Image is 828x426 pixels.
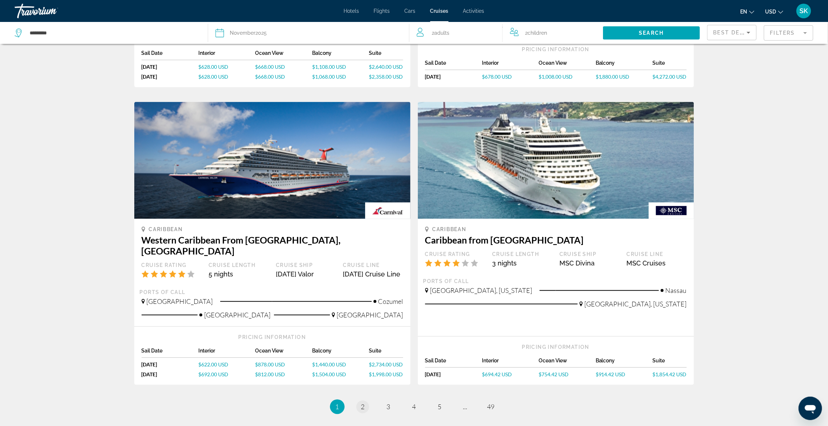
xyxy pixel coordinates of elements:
div: Ports of call [423,278,689,285]
a: $694.42 USD [482,372,539,378]
div: Sail Date [425,60,482,70]
iframe: Button to launch messaging window [799,397,822,420]
span: Nassau [666,287,687,295]
div: Balcony [596,60,653,70]
span: 5 [438,403,442,411]
div: [DATE] Cruise Line [343,271,403,278]
button: Change currency [765,6,783,17]
mat-select: Sort by [713,28,750,37]
span: [GEOGRAPHIC_DATA] [204,311,270,319]
a: $878.00 USD [255,362,312,368]
a: Hotels [344,8,359,14]
a: Activities [463,8,484,14]
span: [GEOGRAPHIC_DATA], [US_STATE] [585,300,687,308]
div: Interior [482,60,539,70]
span: ... [463,403,468,411]
span: $2,358.00 USD [369,74,403,80]
a: $2,640.00 USD [369,64,403,70]
div: [DATE] [142,362,199,368]
div: Balcony [312,50,369,60]
a: $692.00 USD [198,372,255,378]
span: Adults [435,30,450,36]
div: [DATE] Valor [276,271,336,278]
a: $4,272.00 USD [653,74,687,80]
span: $622.00 USD [198,362,228,368]
div: Cruise Ship [559,251,619,258]
img: 1716548519.jpg [134,102,411,219]
div: Cruise Length [209,262,269,269]
span: $812.00 USD [255,372,285,378]
button: User Menu [794,3,813,19]
span: 2 [432,28,450,38]
button: November2025 [216,22,401,44]
span: $878.00 USD [255,362,285,368]
div: Sail Date [425,358,482,368]
a: $1,998.00 USD [369,372,403,378]
span: [GEOGRAPHIC_DATA] [337,311,403,319]
div: [DATE] [142,64,199,70]
a: $1,008.00 USD [539,74,596,80]
span: Search [639,30,664,36]
a: $1,108.00 USD [312,64,369,70]
span: $1,440.00 USD [312,362,346,368]
div: 3 nights [492,260,552,267]
button: Change language [741,6,754,17]
span: $754.42 USD [539,372,569,378]
img: msccruise.gif [649,203,694,219]
span: $628.00 USD [198,74,228,80]
img: carnival.gif [365,203,410,219]
span: USD [765,9,776,15]
a: Flights [374,8,390,14]
div: Suite [653,358,687,368]
div: Ports of call [140,289,405,296]
div: Balcony [312,348,369,358]
div: 5 nights [209,271,269,278]
a: $1,504.00 USD [312,372,369,378]
div: Cruise Ship [276,262,336,269]
div: Balcony [596,358,653,368]
div: MSC Divina [559,260,619,267]
div: Suite [369,50,403,60]
div: Suite [653,60,687,70]
a: $812.00 USD [255,372,312,378]
a: Cars [405,8,416,14]
span: Caribbean [149,227,183,233]
div: Ocean View [539,358,596,368]
button: Filter [764,25,813,41]
div: Sail Date [142,50,199,60]
span: $1,504.00 USD [312,372,346,378]
div: [DATE] [142,74,199,80]
div: Ocean View [539,60,596,70]
div: Pricing Information [425,46,687,53]
span: 1 [336,403,339,411]
span: 49 [487,403,495,411]
div: [DATE] [425,74,482,80]
div: Cruise Line [343,262,403,269]
span: $692.00 USD [198,372,228,378]
h3: Western Caribbean From [GEOGRAPHIC_DATA], [GEOGRAPHIC_DATA] [142,235,403,257]
a: $754.42 USD [539,372,596,378]
span: $1,068.00 USD [312,74,346,80]
span: 4 [412,403,416,411]
img: 1610367409.jpg [418,102,694,219]
div: Interior [198,50,255,60]
a: $622.00 USD [198,362,255,368]
span: Caribbean [432,227,467,233]
a: $1,880.00 USD [596,74,653,80]
span: $2,734.00 USD [369,362,403,368]
div: Pricing Information [142,334,403,341]
a: $1,854.42 USD [653,372,687,378]
div: Cruise Rating [142,262,202,269]
nav: Pagination [134,400,694,414]
span: Best Deals [713,30,752,35]
button: Search [603,26,700,39]
span: 2 [525,28,547,38]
